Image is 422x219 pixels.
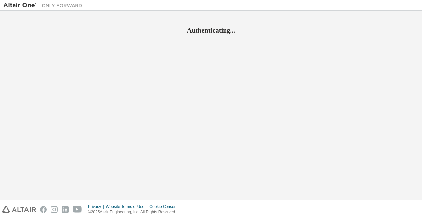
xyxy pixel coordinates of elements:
img: altair_logo.svg [2,206,36,213]
div: Privacy [88,204,106,209]
p: © 2025 Altair Engineering, Inc. All Rights Reserved. [88,209,182,215]
div: Cookie Consent [149,204,181,209]
img: youtube.svg [73,206,82,213]
img: Altair One [3,2,86,9]
img: instagram.svg [51,206,58,213]
div: Website Terms of Use [106,204,149,209]
img: facebook.svg [40,206,47,213]
img: linkedin.svg [62,206,69,213]
h2: Authenticating... [3,26,419,35]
